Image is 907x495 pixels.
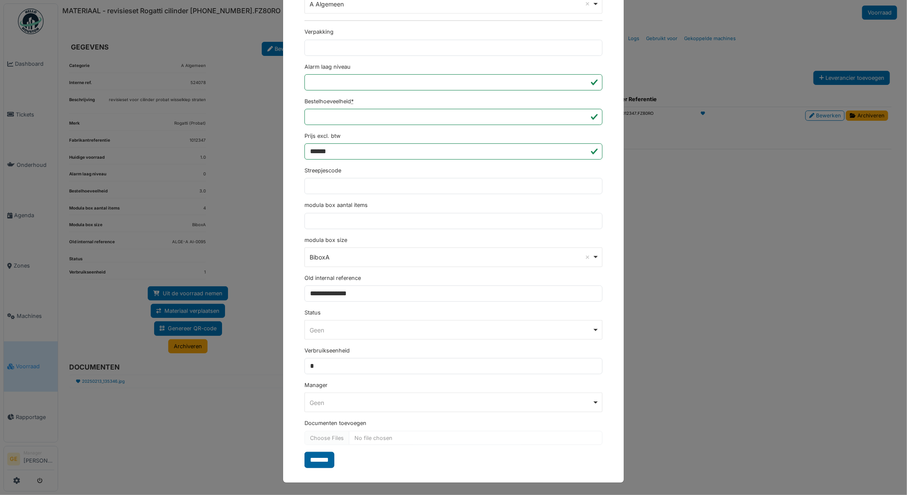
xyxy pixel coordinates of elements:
[304,419,366,427] label: Documenten toevoegen
[304,166,341,175] label: Streepjescode
[310,398,592,407] div: Geen
[304,309,321,317] label: Status
[304,132,340,140] label: Prijs excl. btw
[304,274,361,282] label: Old internal reference
[583,253,592,262] button: Remove item: 'BiboxA'
[304,201,368,209] label: modula box aantal items
[351,98,354,105] abbr: Verplicht
[304,236,347,244] label: modula box size
[310,326,592,335] div: Geen
[304,97,354,105] label: Bestelhoeveelheid
[304,28,334,36] label: Verpakking
[304,346,350,355] label: Verbruikseenheid
[310,253,592,262] div: BiboxA
[304,63,351,71] label: Alarm laag niveau
[304,381,328,389] label: Manager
